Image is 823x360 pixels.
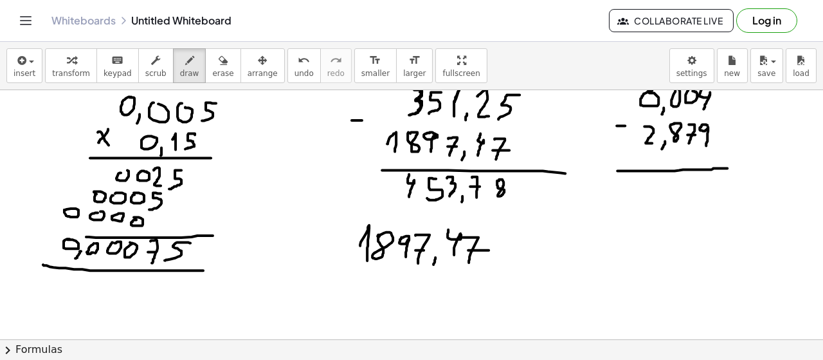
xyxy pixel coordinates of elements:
[793,69,809,78] span: load
[354,48,397,83] button: format_sizesmaller
[212,69,233,78] span: erase
[6,48,42,83] button: insert
[138,48,174,83] button: scrub
[96,48,139,83] button: keyboardkeypad
[403,69,426,78] span: larger
[145,69,167,78] span: scrub
[14,69,35,78] span: insert
[736,8,797,33] button: Log in
[330,53,342,68] i: redo
[408,53,421,68] i: format_size
[676,69,707,78] span: settings
[15,10,36,31] button: Toggle navigation
[240,48,285,83] button: arrange
[396,48,433,83] button: format_sizelarger
[786,48,817,83] button: load
[361,69,390,78] span: smaller
[620,15,723,26] span: Collaborate Live
[750,48,783,83] button: save
[669,48,714,83] button: settings
[111,53,123,68] i: keyboard
[51,14,116,27] a: Whiteboards
[45,48,97,83] button: transform
[104,69,132,78] span: keypad
[369,53,381,68] i: format_size
[435,48,487,83] button: fullscreen
[52,69,90,78] span: transform
[442,69,480,78] span: fullscreen
[287,48,321,83] button: undoundo
[724,69,740,78] span: new
[298,53,310,68] i: undo
[717,48,748,83] button: new
[757,69,775,78] span: save
[248,69,278,78] span: arrange
[327,69,345,78] span: redo
[180,69,199,78] span: draw
[173,48,206,83] button: draw
[205,48,240,83] button: erase
[294,69,314,78] span: undo
[609,9,734,32] button: Collaborate Live
[320,48,352,83] button: redoredo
